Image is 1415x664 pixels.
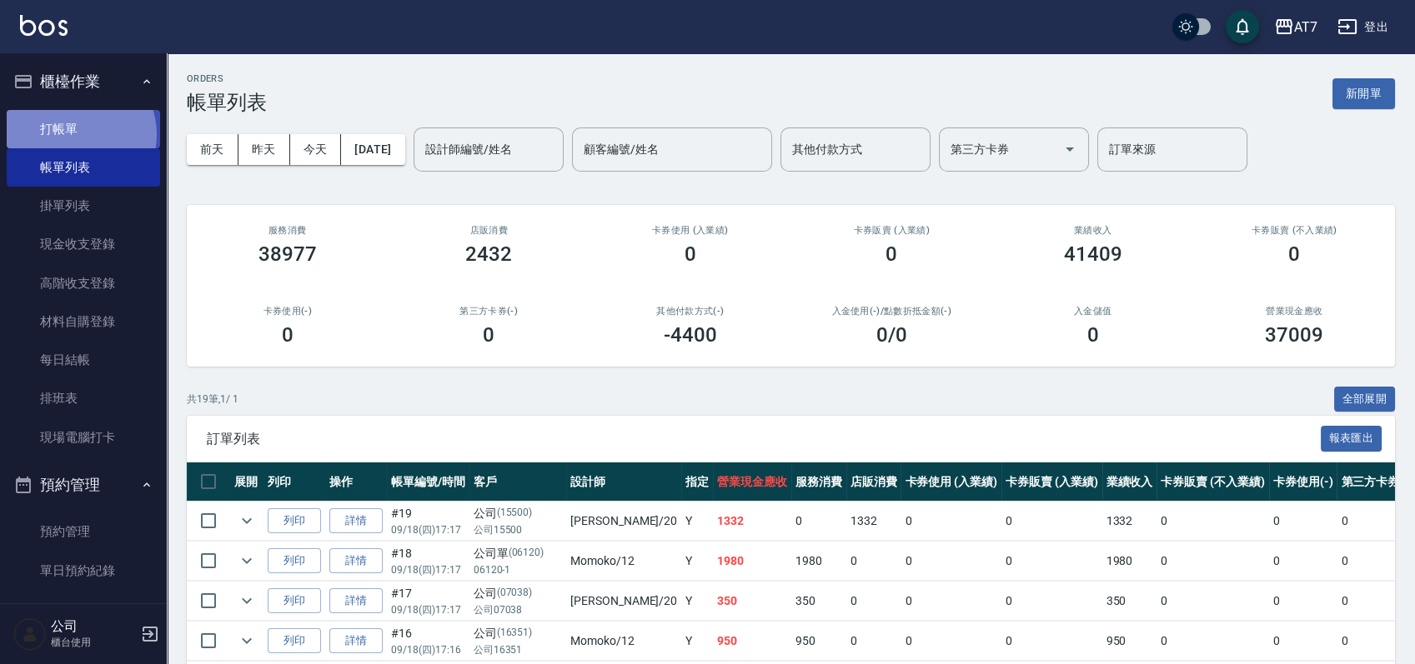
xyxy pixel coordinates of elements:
p: (16351) [497,625,533,642]
td: Y [681,582,713,621]
th: 業績收入 [1102,462,1157,502]
a: 高階收支登錄 [7,264,160,302]
div: 公司 [474,505,562,522]
td: 0 [1269,582,1337,621]
div: 公司 [474,585,562,602]
th: 客戶 [469,462,566,502]
th: 服務消費 [791,462,846,502]
p: 公司16351 [474,642,562,657]
td: #16 [387,622,469,661]
td: 950 [713,622,791,661]
h3: 帳單列表 [187,91,267,114]
td: 0 [846,622,901,661]
h3: 0 [886,242,897,266]
button: expand row [234,508,259,533]
th: 設計師 [566,462,681,502]
button: expand row [234,628,259,653]
td: 0 [901,622,1001,661]
td: 0 [1157,542,1268,581]
th: 操作 [325,462,387,502]
h3: 38977 [258,242,317,266]
h2: 第三方卡券(-) [409,306,570,317]
button: 列印 [268,588,321,614]
td: 0 [1269,542,1337,581]
p: 09/18 (四) 17:17 [391,522,465,537]
h2: 卡券使用 (入業績) [610,225,771,236]
td: 1980 [791,542,846,581]
p: 公司15500 [474,522,562,537]
button: save [1226,10,1259,43]
a: 現金收支登錄 [7,225,160,263]
td: Y [681,542,713,581]
h3: 0 [282,323,294,347]
td: [PERSON_NAME] /20 [566,582,681,621]
th: 營業現金應收 [713,462,791,502]
td: 0 [1157,502,1268,541]
h3: 41409 [1064,242,1122,266]
p: 06120-1 [474,562,562,577]
button: 預約管理 [7,463,160,507]
button: Open [1056,136,1083,162]
h3: 服務消費 [207,225,369,236]
td: 0 [1157,622,1268,661]
h3: 0 [1288,242,1300,266]
img: Person [13,617,47,651]
button: 登出 [1331,12,1395,42]
h2: 卡券販賣 (入業績) [811,225,973,236]
h2: 其他付款方式(-) [610,306,771,317]
h2: 店販消費 [409,225,570,236]
th: 店販消費 [846,462,901,502]
a: 排班表 [7,379,160,417]
h2: ORDERS [187,73,267,84]
h2: 卡券使用(-) [207,306,369,317]
img: Logo [20,15,68,36]
td: Y [681,502,713,541]
h3: 0 [685,242,696,266]
button: 報表匯出 [1321,426,1382,452]
button: 全部展開 [1334,387,1396,412]
p: 共 19 筆, 1 / 1 [187,392,238,407]
a: 打帳單 [7,110,160,148]
th: 展開 [230,462,263,502]
a: 報表匯出 [1321,430,1382,446]
p: (07038) [497,585,533,602]
a: 現場電腦打卡 [7,418,160,457]
th: 帳單編號/時間 [387,462,469,502]
h2: 營業現金應收 [1214,306,1376,317]
button: expand row [234,588,259,613]
button: 新開單 [1332,78,1395,109]
button: 列印 [268,628,321,654]
h3: 0 [1087,323,1099,347]
td: 0 [846,582,901,621]
a: 每日結帳 [7,341,160,379]
h2: 入金儲值 [1012,306,1174,317]
a: 掛單列表 [7,187,160,225]
td: 0 [901,582,1001,621]
th: 卡券使用(-) [1269,462,1337,502]
td: 0 [1269,622,1337,661]
button: 列印 [268,508,321,534]
h2: 卡券販賣 (不入業績) [1214,225,1376,236]
td: #17 [387,582,469,621]
td: 1332 [846,502,901,541]
th: 列印 [263,462,325,502]
th: 卡券販賣 (入業績) [1001,462,1102,502]
td: 1980 [1102,542,1157,581]
button: 櫃檯作業 [7,60,160,103]
h2: 業績收入 [1012,225,1174,236]
h3: 0 [483,323,494,347]
a: 新開單 [1332,85,1395,101]
td: #19 [387,502,469,541]
a: 單日預約紀錄 [7,552,160,590]
td: #18 [387,542,469,581]
h5: 公司 [51,618,136,635]
button: 今天 [290,134,342,165]
th: 卡券販賣 (不入業績) [1157,462,1268,502]
td: 350 [1102,582,1157,621]
td: 0 [1001,582,1102,621]
h3: 0 /0 [876,323,907,347]
button: [DATE] [341,134,404,165]
h3: 2432 [465,242,512,266]
td: 0 [1157,582,1268,621]
a: 詳情 [329,588,383,614]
